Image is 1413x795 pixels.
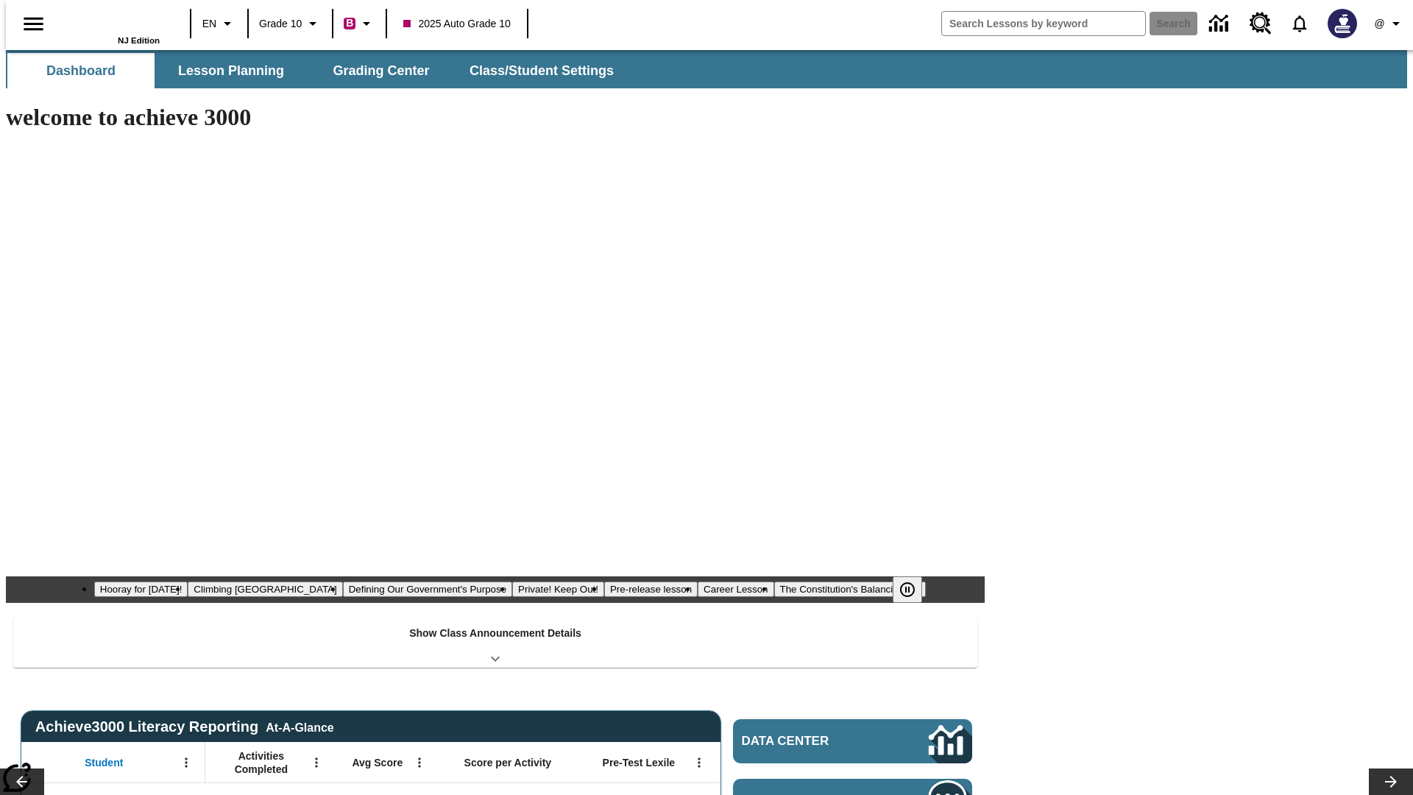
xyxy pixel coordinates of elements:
[512,582,604,597] button: Slide 4 Private! Keep Out!
[1281,4,1319,43] a: Notifications
[1366,10,1413,37] button: Profile/Settings
[178,63,284,79] span: Lesson Planning
[604,582,698,597] button: Slide 5 Pre-release lesson
[603,756,676,769] span: Pre-Test Lexile
[352,756,403,769] span: Avg Score
[6,50,1407,88] div: SubNavbar
[343,582,512,597] button: Slide 3 Defining Our Government's Purpose
[1319,4,1366,43] button: Select a new avatar
[1200,4,1241,44] a: Data Center
[12,2,55,46] button: Open side menu
[13,617,977,668] div: Show Class Announcement Details
[202,16,216,32] span: EN
[893,576,922,603] button: Pause
[253,10,327,37] button: Grade: Grade 10, Select a grade
[774,582,927,597] button: Slide 7 The Constitution's Balancing Act
[333,63,429,79] span: Grading Center
[308,53,455,88] button: Grading Center
[64,7,160,36] a: Home
[157,53,305,88] button: Lesson Planning
[6,53,627,88] div: SubNavbar
[742,734,879,749] span: Data Center
[259,16,302,32] span: Grade 10
[188,582,342,597] button: Slide 2 Climbing Mount Tai
[175,752,197,774] button: Open Menu
[64,5,160,45] div: Home
[403,16,510,32] span: 2025 Auto Grade 10
[733,719,972,763] a: Data Center
[346,14,353,32] span: B
[7,53,155,88] button: Dashboard
[85,756,123,769] span: Student
[338,10,381,37] button: Boost Class color is violet red. Change class color
[213,749,310,776] span: Activities Completed
[266,718,333,735] div: At-A-Glance
[46,63,116,79] span: Dashboard
[305,752,327,774] button: Open Menu
[1241,4,1281,43] a: Resource Center, Will open in new tab
[893,576,937,603] div: Pause
[118,36,160,45] span: NJ Edition
[698,582,773,597] button: Slide 6 Career Lesson
[688,752,710,774] button: Open Menu
[409,626,581,641] p: Show Class Announcement Details
[1374,16,1384,32] span: @
[458,53,626,88] button: Class/Student Settings
[94,582,188,597] button: Slide 1 Hooray for Constitution Day!
[942,12,1145,35] input: search field
[470,63,614,79] span: Class/Student Settings
[408,752,431,774] button: Open Menu
[1328,9,1357,38] img: Avatar
[464,756,552,769] span: Score per Activity
[1369,768,1413,795] button: Lesson carousel, Next
[196,10,243,37] button: Language: EN, Select a language
[35,718,334,735] span: Achieve3000 Literacy Reporting
[6,104,985,131] h1: welcome to achieve 3000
